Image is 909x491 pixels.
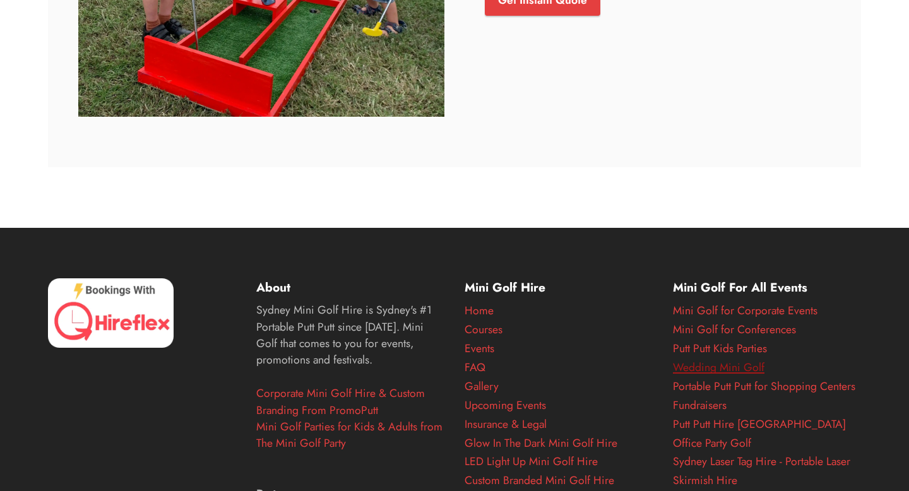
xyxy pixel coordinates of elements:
a: Putt Putt Kids Parties [673,340,767,357]
a: Mini Golf for Conferences [673,321,796,338]
a: Custom Branded Mini Golf Hire [465,472,614,488]
a: Gallery [465,378,499,394]
a: Glow In The Dark Mini Golf Hire [465,435,617,451]
a: Home [465,302,494,319]
a: Putt Putt Hire [GEOGRAPHIC_DATA] [673,416,846,432]
a: Portable Putt Putt for Shopping Centers [673,378,855,394]
a: Office Party Golf [673,435,751,451]
a: Mini Golf for Corporate Events [673,302,817,319]
a: LED Light Up Mini Golf Hire [465,453,598,470]
a: Fundraisers [673,397,727,413]
a: Events [465,340,494,357]
a: Mini Golf Parties for Kids & Adults from The Mini Golf Party [256,418,443,451]
img: HireFlex Booking System [48,278,174,347]
a: Upcoming Events [465,397,546,413]
strong: Mini Golf For All Events [673,278,807,296]
a: Insurance & Legal [465,416,547,432]
a: Corporate Mini Golf Hire & Custom Branding From PromoPutt [256,385,425,418]
strong: About [256,278,290,296]
a: Wedding Mini Golf [673,359,764,376]
strong: Mini Golf Hire [465,278,545,296]
a: Sydney Laser Tag Hire - Portable Laser Skirmish Hire [673,453,850,488]
a: FAQ [465,359,485,376]
a: Courses [465,321,502,338]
